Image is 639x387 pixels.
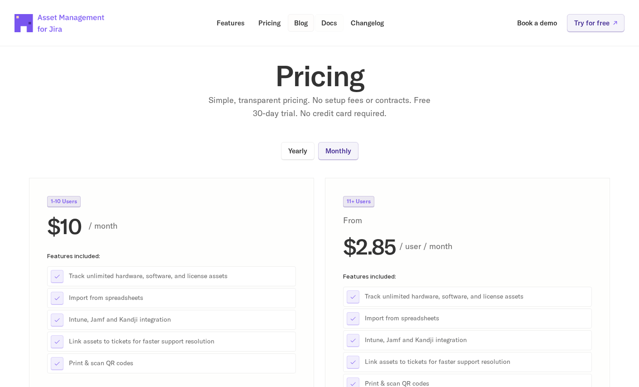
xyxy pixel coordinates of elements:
[351,20,384,26] p: Changelog
[365,314,588,323] p: Import from spreadsheets
[51,199,77,204] p: 1-10 Users
[567,14,624,32] a: Try for free
[574,20,610,26] p: Try for free
[288,14,314,32] a: Blog
[69,294,292,303] p: Import from spreadsheets
[399,240,592,253] p: / user / month
[517,20,557,26] p: Book a demo
[344,14,390,32] a: Changelog
[325,147,351,154] p: Monthly
[511,14,563,32] a: Book a demo
[252,14,287,32] a: Pricing
[69,337,292,346] p: Link assets to tickets for faster support resolution
[88,220,296,233] p: / month
[343,234,396,258] h2: $2.85
[321,20,337,26] p: Docs
[47,252,296,259] p: Features included:
[138,61,501,90] h1: Pricing
[210,14,251,32] a: Features
[258,20,281,26] p: Pricing
[69,272,292,281] p: Track unlimited hardware, software, and license assets
[343,214,380,227] p: From
[69,359,292,368] p: Print & scan QR codes
[217,20,245,26] p: Features
[315,14,344,32] a: Docs
[365,336,588,345] p: Intune, Jamf and Kandji integration
[69,315,292,324] p: Intune, Jamf and Kandji integration
[365,292,588,301] p: Track unlimited hardware, software, and license assets
[347,199,371,204] p: 11+ Users
[47,214,81,238] h2: $10
[288,147,307,154] p: Yearly
[365,358,588,367] p: Link assets to tickets for faster support resolution
[206,94,433,120] p: Simple, transparent pricing. No setup fees or contracts. Free 30-day trial. No credit card required.
[343,273,592,279] p: Features included:
[294,20,308,26] p: Blog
